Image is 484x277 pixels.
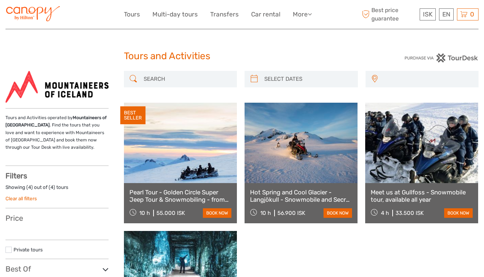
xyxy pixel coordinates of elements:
[203,208,231,218] a: book now
[371,189,473,204] a: Meet us at Gullfoss - Snowmobile tour, available all year
[404,53,479,62] img: PurchaseViaTourDesk.png
[324,208,352,218] a: book now
[5,184,109,195] div: Showing ( ) out of ( ) tours
[381,210,389,216] span: 4 h
[5,196,37,201] a: Clear all filters
[210,9,239,20] a: Transfers
[5,5,61,23] img: 182-a0af6d4c-ed4b-4e3b-92e1-ac0e9f8dd3b0_logo_small.jpg
[124,9,140,20] a: Tours
[360,6,418,22] span: Best price guarantee
[444,208,473,218] a: book now
[396,210,424,216] div: 33.500 ISK
[28,184,31,191] label: 4
[439,8,454,20] div: EN
[5,214,109,223] h3: Price
[50,184,53,191] label: 4
[260,210,271,216] span: 10 h
[120,106,145,125] div: BEST SELLER
[156,210,185,216] div: 55.000 ISK
[251,9,280,20] a: Car rental
[261,73,354,86] input: SELECT DATES
[469,11,475,18] span: 0
[5,71,109,103] img: 7-1_logo_thumbnail.png
[152,9,198,20] a: Multi-day tours
[5,114,109,151] p: Tours and Activities operated by . Find the tours that you love and want to experience with Mount...
[250,189,352,204] a: Hot Spring and Cool Glacier - Langjökull - Snowmobile and Secret Lagoon
[124,50,360,62] h1: Tours and Activities
[141,73,234,86] input: SEARCH
[129,189,231,204] a: Pearl Tour - Golden Circle Super Jeep Tour & Snowmobiling - from [GEOGRAPHIC_DATA]
[5,265,109,273] h3: Best Of
[277,210,305,216] div: 56.900 ISK
[5,171,27,180] strong: Filters
[139,210,150,216] span: 10 h
[293,9,312,20] a: More
[14,247,43,253] a: Private tours
[423,11,432,18] span: ISK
